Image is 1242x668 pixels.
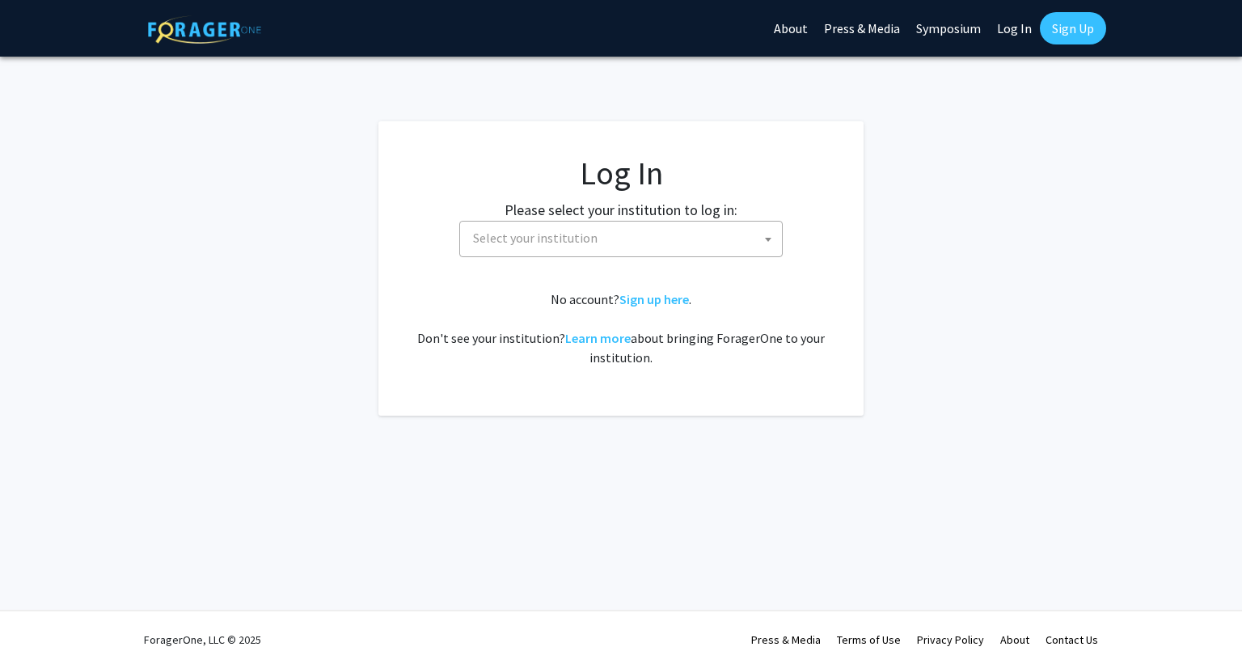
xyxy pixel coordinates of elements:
[144,611,261,668] div: ForagerOne, LLC © 2025
[1000,632,1029,647] a: About
[1046,632,1098,647] a: Contact Us
[1040,12,1106,44] a: Sign Up
[565,330,631,346] a: Learn more about bringing ForagerOne to your institution
[459,221,783,257] span: Select your institution
[917,632,984,647] a: Privacy Policy
[473,230,598,246] span: Select your institution
[619,291,689,307] a: Sign up here
[467,222,782,255] span: Select your institution
[411,290,831,367] div: No account? . Don't see your institution? about bringing ForagerOne to your institution.
[505,199,737,221] label: Please select your institution to log in:
[148,15,261,44] img: ForagerOne Logo
[751,632,821,647] a: Press & Media
[837,632,901,647] a: Terms of Use
[411,154,831,192] h1: Log In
